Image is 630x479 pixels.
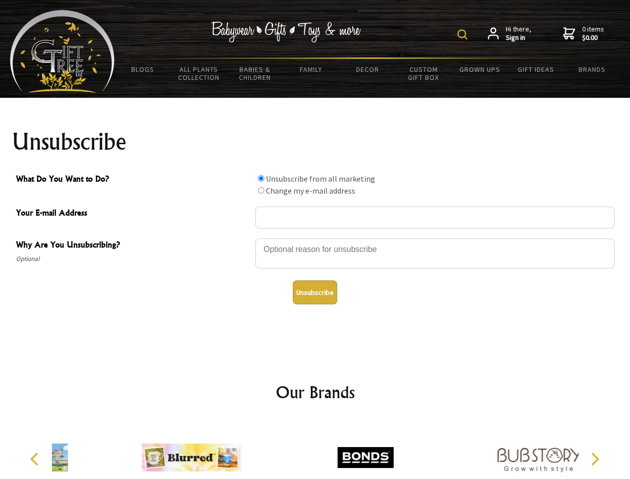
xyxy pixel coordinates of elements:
h1: Unsubscribe [12,130,619,154]
img: product search [457,29,467,39]
img: Babywear - Gifts - Toys & more [211,21,361,42]
span: 0 items [582,24,604,42]
a: Custom Gift Box [396,59,452,88]
a: Brands [564,59,621,80]
label: Unsubscribe from all marketing [266,174,375,184]
a: All Plants Collection [171,59,227,88]
input: What Do You Want to Do? [258,175,264,182]
span: Hi there, [506,25,531,42]
strong: Sign in [506,33,531,42]
span: Optional [16,253,250,265]
input: What Do You Want to Do? [258,187,264,194]
button: Unsubscribe [293,280,337,304]
input: Your E-mail Address [255,207,615,229]
img: Babyware - Gifts - Toys and more... [10,10,115,93]
a: 0 items$0.00 [563,25,604,42]
button: Previous [25,448,47,470]
strong: $0.00 [582,33,604,42]
span: Why Are You Unsubscribing? [16,239,250,253]
a: Decor [339,59,396,80]
a: Grown Ups [451,59,508,80]
span: Your E-mail Address [16,207,250,221]
a: Family [283,59,340,80]
a: Babies & Children [227,59,283,88]
button: Next [584,448,606,470]
a: Gift Ideas [508,59,564,80]
span: What Do You Want to Do? [16,173,250,187]
h2: Our Brands [20,380,611,404]
textarea: Why Are You Unsubscribing? [255,239,615,268]
a: BLOGS [115,59,171,80]
label: Change my e-mail address [266,186,355,196]
a: Hi there,Sign in [488,25,531,42]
